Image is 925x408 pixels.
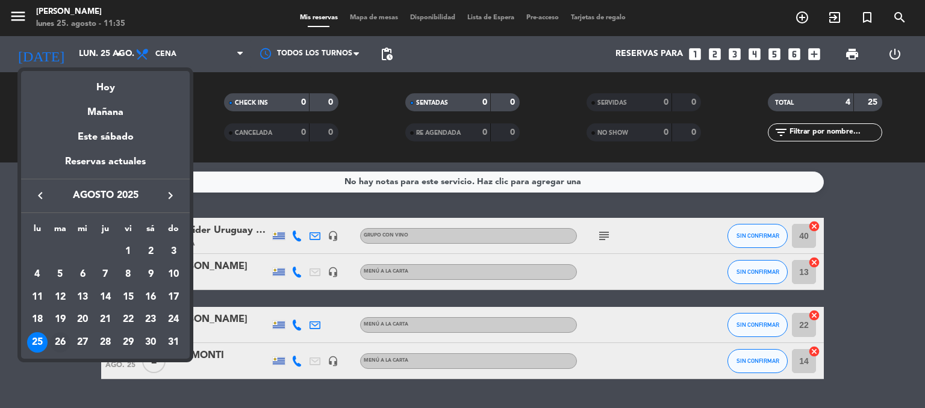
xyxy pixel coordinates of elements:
div: 6 [72,264,93,285]
div: 19 [50,309,70,330]
td: 25 de agosto de 2025 [26,331,49,354]
th: lunes [26,222,49,241]
td: 8 de agosto de 2025 [117,263,140,286]
td: 31 de agosto de 2025 [162,331,185,354]
div: 15 [118,287,139,308]
div: 25 [27,332,48,353]
div: 14 [95,287,116,308]
td: 1 de agosto de 2025 [117,240,140,263]
div: 18 [27,309,48,330]
td: 21 de agosto de 2025 [94,308,117,331]
td: 11 de agosto de 2025 [26,286,49,309]
td: 10 de agosto de 2025 [162,263,185,286]
div: 29 [118,332,139,353]
div: 28 [95,332,116,353]
div: Hoy [21,71,190,96]
td: 12 de agosto de 2025 [49,286,72,309]
div: 13 [72,287,93,308]
div: 9 [140,264,161,285]
th: miércoles [71,222,94,241]
div: Reservas actuales [21,154,190,179]
div: 17 [163,287,184,308]
div: 12 [50,287,70,308]
td: 30 de agosto de 2025 [140,331,163,354]
div: 30 [140,332,161,353]
td: 7 de agosto de 2025 [94,263,117,286]
td: 5 de agosto de 2025 [49,263,72,286]
th: sábado [140,222,163,241]
div: 4 [27,264,48,285]
td: 15 de agosto de 2025 [117,286,140,309]
td: 18 de agosto de 2025 [26,308,49,331]
div: 11 [27,287,48,308]
div: 3 [163,241,184,262]
td: 17 de agosto de 2025 [162,286,185,309]
td: 20 de agosto de 2025 [71,308,94,331]
th: viernes [117,222,140,241]
th: jueves [94,222,117,241]
i: keyboard_arrow_left [33,188,48,203]
div: 22 [118,309,139,330]
th: martes [49,222,72,241]
div: 23 [140,309,161,330]
button: keyboard_arrow_right [160,188,181,203]
td: 9 de agosto de 2025 [140,263,163,286]
div: 1 [118,241,139,262]
td: 4 de agosto de 2025 [26,263,49,286]
td: 22 de agosto de 2025 [117,308,140,331]
div: Mañana [21,96,190,120]
div: 8 [118,264,139,285]
td: 6 de agosto de 2025 [71,263,94,286]
div: 5 [50,264,70,285]
td: 24 de agosto de 2025 [162,308,185,331]
td: 13 de agosto de 2025 [71,286,94,309]
td: 27 de agosto de 2025 [71,331,94,354]
td: 23 de agosto de 2025 [140,308,163,331]
td: 28 de agosto de 2025 [94,331,117,354]
td: 26 de agosto de 2025 [49,331,72,354]
button: keyboard_arrow_left [30,188,51,203]
td: AGO. [26,240,117,263]
div: 26 [50,332,70,353]
td: 29 de agosto de 2025 [117,331,140,354]
span: agosto 2025 [51,188,160,203]
td: 14 de agosto de 2025 [94,286,117,309]
div: 31 [163,332,184,353]
div: 20 [72,309,93,330]
div: Este sábado [21,120,190,154]
i: keyboard_arrow_right [163,188,178,203]
div: 2 [140,241,161,262]
td: 2 de agosto de 2025 [140,240,163,263]
td: 16 de agosto de 2025 [140,286,163,309]
div: 27 [72,332,93,353]
th: domingo [162,222,185,241]
div: 10 [163,264,184,285]
div: 21 [95,309,116,330]
td: 19 de agosto de 2025 [49,308,72,331]
div: 16 [140,287,161,308]
td: 3 de agosto de 2025 [162,240,185,263]
div: 24 [163,309,184,330]
div: 7 [95,264,116,285]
